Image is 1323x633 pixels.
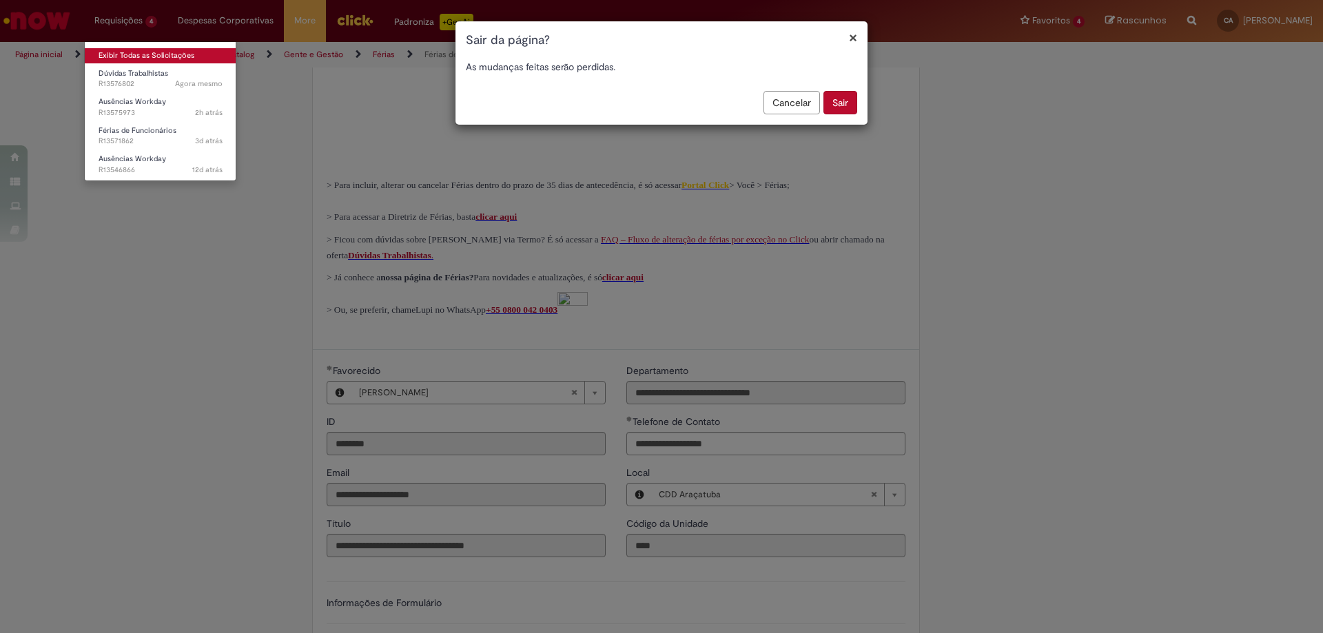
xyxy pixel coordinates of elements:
time: 29/09/2025 11:04:25 [195,107,223,118]
p: As mudanças feitas serão perdidas. [466,60,857,74]
button: Fechar modal [849,30,857,45]
button: Sair [823,91,857,114]
time: 26/09/2025 16:59:51 [195,136,223,146]
span: R13546866 [99,165,223,176]
span: Ausências Workday [99,154,166,164]
a: Exibir Todas as Solicitações [85,48,236,63]
button: Cancelar [763,91,820,114]
h1: Sair da página? [466,32,857,50]
span: 12d atrás [192,165,223,175]
span: Dúvidas Trabalhistas [99,68,168,79]
span: R13571862 [99,136,223,147]
time: 18/09/2025 12:01:54 [192,165,223,175]
a: Aberto R13571862 : Férias de Funcionários [85,123,236,149]
span: Agora mesmo [175,79,223,89]
span: 3d atrás [195,136,223,146]
span: Ausências Workday [99,96,166,107]
a: Aberto R13575973 : Ausências Workday [85,94,236,120]
span: R13576802 [99,79,223,90]
ul: Requisições [84,41,236,181]
span: 2h atrás [195,107,223,118]
span: Férias de Funcionários [99,125,176,136]
a: Aberto R13546866 : Ausências Workday [85,152,236,177]
a: Aberto R13576802 : Dúvidas Trabalhistas [85,66,236,92]
time: 29/09/2025 13:19:53 [175,79,223,89]
span: R13575973 [99,107,223,118]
